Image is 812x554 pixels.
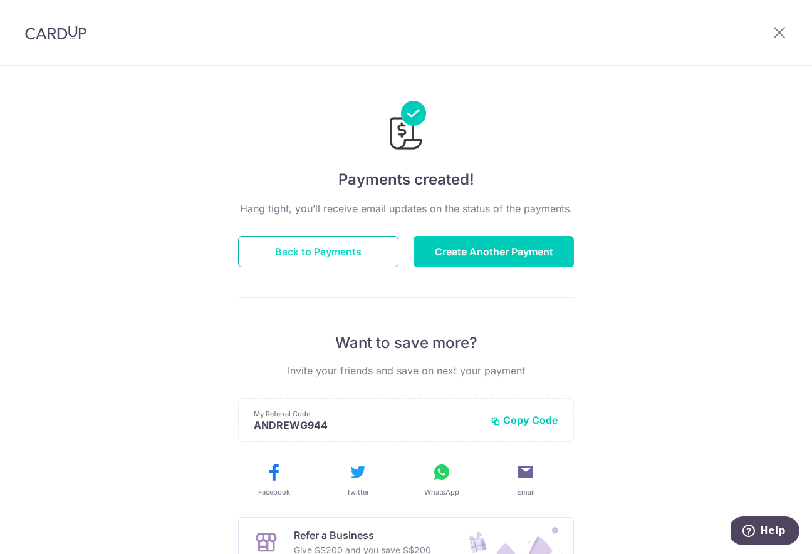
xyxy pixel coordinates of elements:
button: WhatsApp [405,462,479,497]
button: Back to Payments [238,236,398,267]
p: Invite your friends and save on next your payment [238,363,574,378]
img: Payments [386,101,426,153]
p: Refer a Business [294,528,431,543]
span: Email [517,487,535,497]
h4: Payments created! [238,168,574,191]
button: Twitter [321,462,395,497]
button: Email [489,462,563,497]
span: Twitter [346,487,369,497]
iframe: Opens a widget where you can find more information [731,516,799,548]
p: ANDREWG944 [254,419,481,431]
span: WhatsApp [424,487,459,497]
p: My Referral Code [254,409,481,419]
p: Hang tight, you’ll receive email updates on the status of the payments. [238,201,574,216]
button: Create Another Payment [414,236,574,267]
span: Facebook [258,487,290,497]
p: Want to save more? [238,333,574,353]
button: Copy Code [491,414,558,426]
button: Facebook [237,462,311,497]
img: CardUp [25,25,86,40]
